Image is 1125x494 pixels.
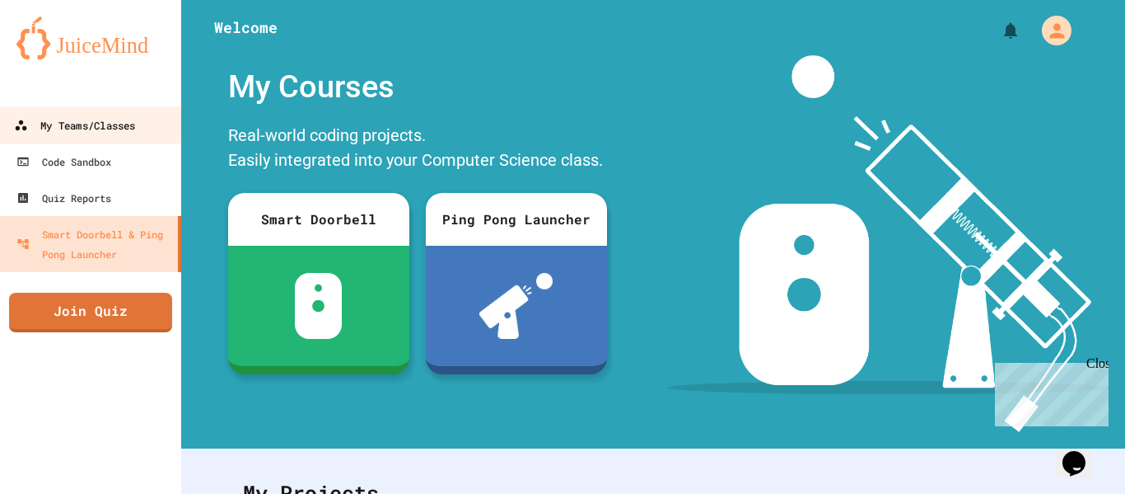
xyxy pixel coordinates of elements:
div: Quiz Reports [16,188,111,208]
div: My Account [1025,12,1076,49]
div: Smart Doorbell & Ping Pong Launcher [16,224,171,264]
div: Ping Pong Launcher [426,193,607,246]
img: ppl-with-ball.png [479,273,553,339]
iframe: chat widget [988,356,1109,426]
div: My Courses [220,55,615,119]
a: Join Quiz [9,293,172,332]
div: My Notifications [970,16,1025,45]
div: Smart Doorbell [228,193,409,246]
div: Chat with us now!Close [7,7,114,105]
iframe: chat widget [1056,428,1109,478]
img: banner-image-my-projects.png [668,55,1109,432]
div: My Teams/Classes [14,115,135,136]
img: sdb-white.svg [295,273,342,339]
img: logo-orange.svg [16,16,165,59]
div: Code Sandbox [16,152,111,172]
div: Real-world coding projects. Easily integrated into your Computer Science class. [220,119,615,181]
